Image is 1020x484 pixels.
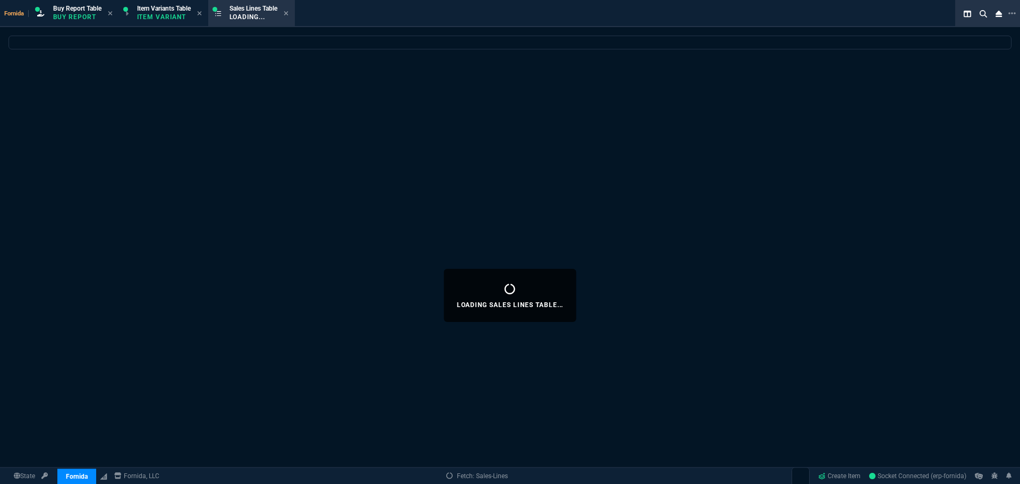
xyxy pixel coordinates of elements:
[975,7,991,20] nx-icon: Search
[4,10,29,17] span: Fornida
[53,13,101,21] p: Buy Report
[53,5,101,12] span: Buy Report Table
[229,5,277,12] span: Sales Lines Table
[991,7,1006,20] nx-icon: Close Workbench
[457,301,564,309] p: Loading Sales Lines Table...
[284,10,288,18] nx-icon: Close Tab
[137,13,190,21] p: Item Variant
[11,471,38,481] a: Global State
[869,471,966,481] a: CLvGMUS6hCclqy0XAAHN
[197,10,202,18] nx-icon: Close Tab
[38,471,51,481] a: API TOKEN
[869,472,966,480] span: Socket Connected (erp-fornida)
[229,13,277,21] p: Loading...
[1008,9,1016,19] nx-icon: Open New Tab
[111,471,163,481] a: msbcCompanyName
[137,5,191,12] span: Item Variants Table
[814,468,865,484] a: Create Item
[446,471,508,481] a: Fetch: Sales-Lines
[959,7,975,20] nx-icon: Split Panels
[108,10,113,18] nx-icon: Close Tab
